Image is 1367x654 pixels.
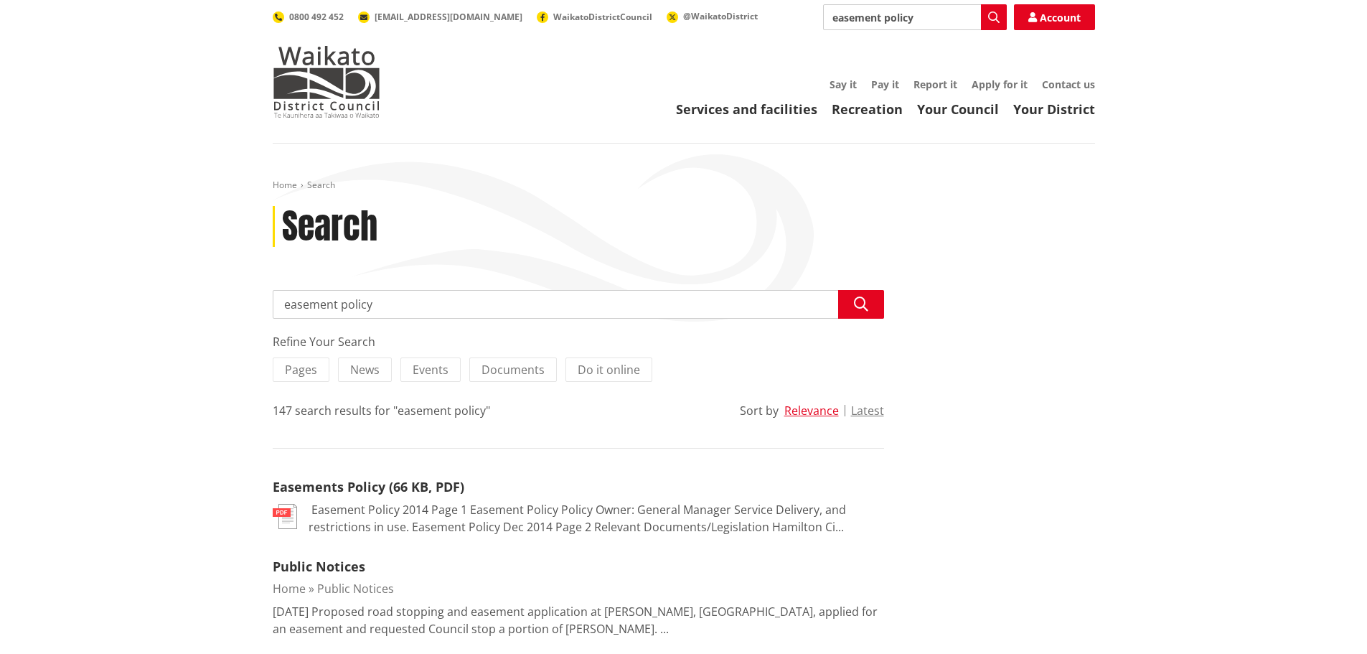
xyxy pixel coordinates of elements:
a: Say it [830,78,857,91]
div: 147 search results for "easement policy" [273,402,490,419]
img: document-pdf.svg [273,504,297,529]
a: Home [273,581,306,597]
a: Home [273,179,297,191]
a: Report it [913,78,957,91]
a: Your Council [917,101,999,118]
button: Relevance [784,404,839,417]
a: Account [1014,4,1095,30]
span: Events [413,362,448,378]
a: WaikatoDistrictCouncil [537,11,652,23]
span: Do it online [578,362,640,378]
div: Refine Your Search [273,333,884,350]
div: Sort by [740,402,779,419]
h1: Search [282,206,377,248]
input: Search input [273,290,884,319]
span: WaikatoDistrictCouncil [553,11,652,23]
a: Your District [1013,101,1095,118]
a: Apply for it [972,78,1028,91]
span: Search [307,179,335,191]
span: [EMAIL_ADDRESS][DOMAIN_NAME] [375,11,522,23]
a: @WaikatoDistrict [667,10,758,22]
p: [DATE] Proposed road stopping and easement application at [PERSON_NAME], [GEOGRAPHIC_DATA], appli... [273,603,884,637]
input: Search input [823,4,1007,30]
img: Waikato District Council - Te Kaunihera aa Takiwaa o Waikato [273,46,380,118]
button: Latest [851,404,884,417]
span: @WaikatoDistrict [683,10,758,22]
a: Services and facilities [676,101,817,118]
a: Contact us [1042,78,1095,91]
nav: breadcrumb [273,179,1095,192]
a: Easements Policy (66 KB, PDF) [273,478,464,495]
span: 0800 492 452 [289,11,344,23]
p: Easement Policy 2014 Page 1 Easement Policy Policy Owner: General Manager Service Delivery, and r... [309,501,884,536]
a: [EMAIL_ADDRESS][DOMAIN_NAME] [358,11,522,23]
span: Pages [285,362,317,378]
a: Public Notices [273,558,365,575]
span: News [350,362,380,378]
span: Documents [481,362,545,378]
a: Pay it [871,78,899,91]
a: Recreation [832,101,903,118]
a: Public Notices [317,581,394,597]
a: 0800 492 452 [273,11,344,23]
